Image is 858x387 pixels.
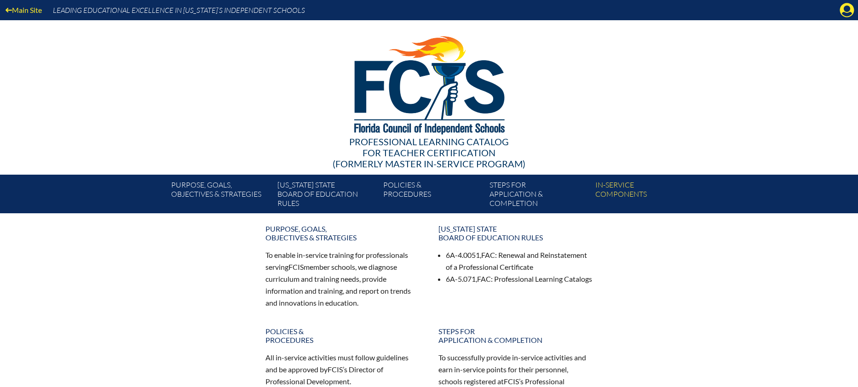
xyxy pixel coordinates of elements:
a: Purpose, goals,objectives & strategies [260,221,426,245]
li: 6A-5.071, : Professional Learning Catalogs [446,273,593,285]
div: Professional Learning Catalog (formerly Master In-service Program) [164,136,694,169]
li: 6A-4.0051, : Renewal and Reinstatement of a Professional Certificate [446,249,593,273]
span: FCIS [328,365,343,374]
a: [US_STATE] StateBoard of Education rules [274,178,380,213]
a: Policies &Procedures [260,323,426,348]
a: Main Site [2,4,46,16]
p: To enable in-service training for professionals serving member schools, we diagnose curriculum an... [265,249,420,308]
a: Steps forapplication & completion [433,323,599,348]
a: Policies &Procedures [380,178,485,213]
a: In-servicecomponents [592,178,697,213]
span: FCIS [504,377,519,386]
a: Purpose, goals,objectives & strategies [167,178,273,213]
img: FCISlogo221.eps [334,20,524,146]
span: FAC [481,250,495,259]
span: FAC [477,274,491,283]
svg: Manage account [840,3,854,17]
span: FCIS [288,262,304,271]
a: Steps forapplication & completion [486,178,592,213]
span: for Teacher Certification [363,147,495,158]
a: [US_STATE] StateBoard of Education rules [433,221,599,245]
